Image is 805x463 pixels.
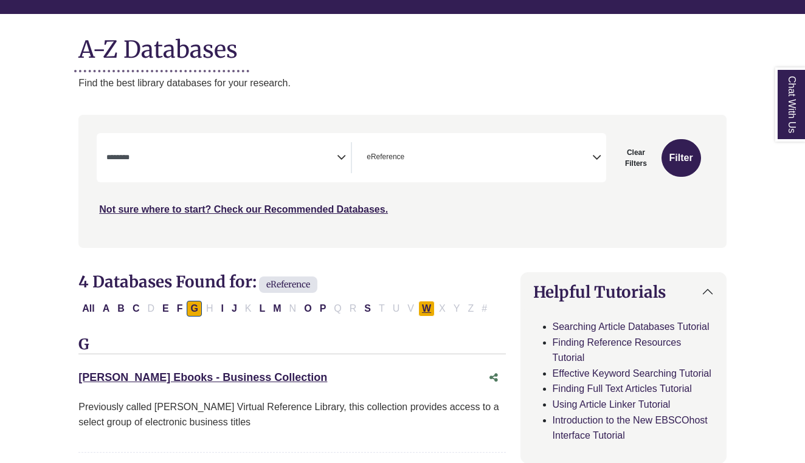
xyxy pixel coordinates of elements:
[553,337,682,363] a: Finding Reference Resources Tutorial
[217,301,227,317] button: Filter Results I
[269,301,285,317] button: Filter Results M
[613,139,658,177] button: Clear Filters
[553,399,671,410] a: Using Article Linker Tutorial
[418,301,435,317] button: Filter Results W
[159,301,173,317] button: Filter Results E
[78,336,505,354] h3: G
[362,151,404,163] li: eReference
[78,303,492,313] div: Alpha-list to filter by first letter of database name
[106,154,337,163] textarea: Search
[316,301,330,317] button: Filter Results P
[187,301,201,317] button: Filter Results G
[553,368,711,379] a: Effective Keyword Searching Tutorial
[553,321,710,332] a: Searching Article Databases Tutorial
[259,276,317,293] span: eReference
[78,399,505,430] p: Previously called [PERSON_NAME] Virtual Reference Library, this collection provides access to a s...
[78,272,257,292] span: 4 Databases Found for:
[256,301,269,317] button: Filter Results L
[129,301,143,317] button: Filter Results C
[361,301,375,317] button: Filter Results S
[367,151,404,163] span: eReference
[228,301,241,317] button: Filter Results J
[78,26,726,63] h1: A-Z Databases
[407,154,412,163] textarea: Search
[662,139,701,177] button: Submit for Search Results
[78,301,98,317] button: All
[78,115,726,247] nav: Search filters
[521,273,726,311] button: Helpful Tutorials
[114,301,128,317] button: Filter Results B
[553,415,708,441] a: Introduction to the New EBSCOhost Interface Tutorial
[553,383,692,394] a: Finding Full Text Articles Tutorial
[99,204,388,214] a: Not sure where to start? Check our Recommended Databases.
[78,371,327,383] a: [PERSON_NAME] Ebooks - Business Collection
[300,301,315,317] button: Filter Results O
[99,301,114,317] button: Filter Results A
[482,366,506,389] button: Share this database
[78,75,726,91] p: Find the best library databases for your research.
[173,301,187,317] button: Filter Results F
